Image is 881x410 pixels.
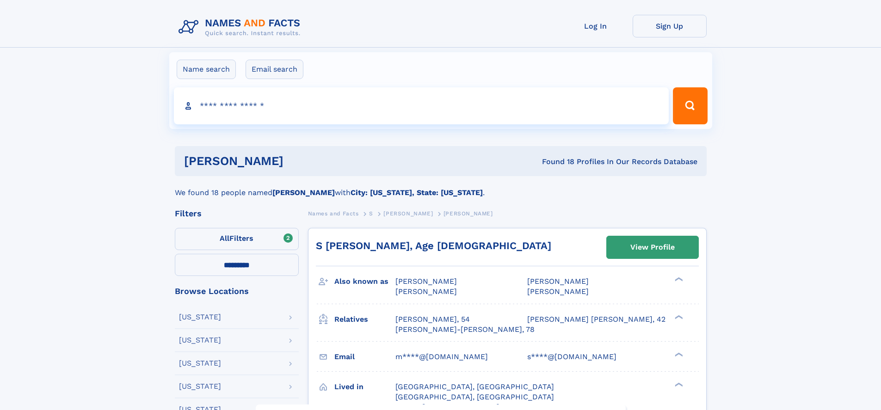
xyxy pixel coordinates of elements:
div: [US_STATE] [179,383,221,390]
a: [PERSON_NAME] [383,208,433,219]
span: [PERSON_NAME] [444,210,493,217]
h3: Email [334,349,395,365]
span: [GEOGRAPHIC_DATA], [GEOGRAPHIC_DATA] [395,392,554,401]
h3: Also known as [334,274,395,289]
a: Names and Facts [308,208,359,219]
b: [PERSON_NAME] [272,188,335,197]
span: [PERSON_NAME] [395,287,457,296]
a: Log In [559,15,633,37]
span: [GEOGRAPHIC_DATA], [GEOGRAPHIC_DATA] [395,382,554,391]
button: Search Button [673,87,707,124]
a: [PERSON_NAME], 54 [395,314,470,324]
div: We found 18 people named with . [175,176,707,198]
span: [PERSON_NAME] [383,210,433,217]
div: [US_STATE] [179,313,221,321]
b: City: [US_STATE], State: [US_STATE] [351,188,483,197]
input: search input [174,87,669,124]
div: ❯ [672,381,684,387]
h1: [PERSON_NAME] [184,155,413,167]
div: ❯ [672,314,684,320]
a: View Profile [607,236,698,258]
span: [PERSON_NAME] [527,277,589,286]
div: Browse Locations [175,287,299,295]
h3: Relatives [334,312,395,327]
h3: Lived in [334,379,395,395]
a: [PERSON_NAME]-[PERSON_NAME], 78 [395,324,535,335]
div: ❯ [672,276,684,282]
a: Sign Up [633,15,707,37]
span: All [220,234,229,243]
a: [PERSON_NAME] [PERSON_NAME], 42 [527,314,665,324]
label: Filters [175,228,299,250]
div: [US_STATE] [179,360,221,367]
img: Logo Names and Facts [175,15,308,40]
span: S [369,210,373,217]
span: [PERSON_NAME] [395,277,457,286]
div: [US_STATE] [179,337,221,344]
a: S [PERSON_NAME], Age [DEMOGRAPHIC_DATA] [316,240,551,251]
div: ❯ [672,351,684,357]
div: Found 18 Profiles In Our Records Database [413,157,697,167]
label: Name search [177,60,236,79]
span: [PERSON_NAME] [527,287,589,296]
label: Email search [246,60,303,79]
a: S [369,208,373,219]
div: View Profile [630,237,675,258]
div: Filters [175,209,299,218]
